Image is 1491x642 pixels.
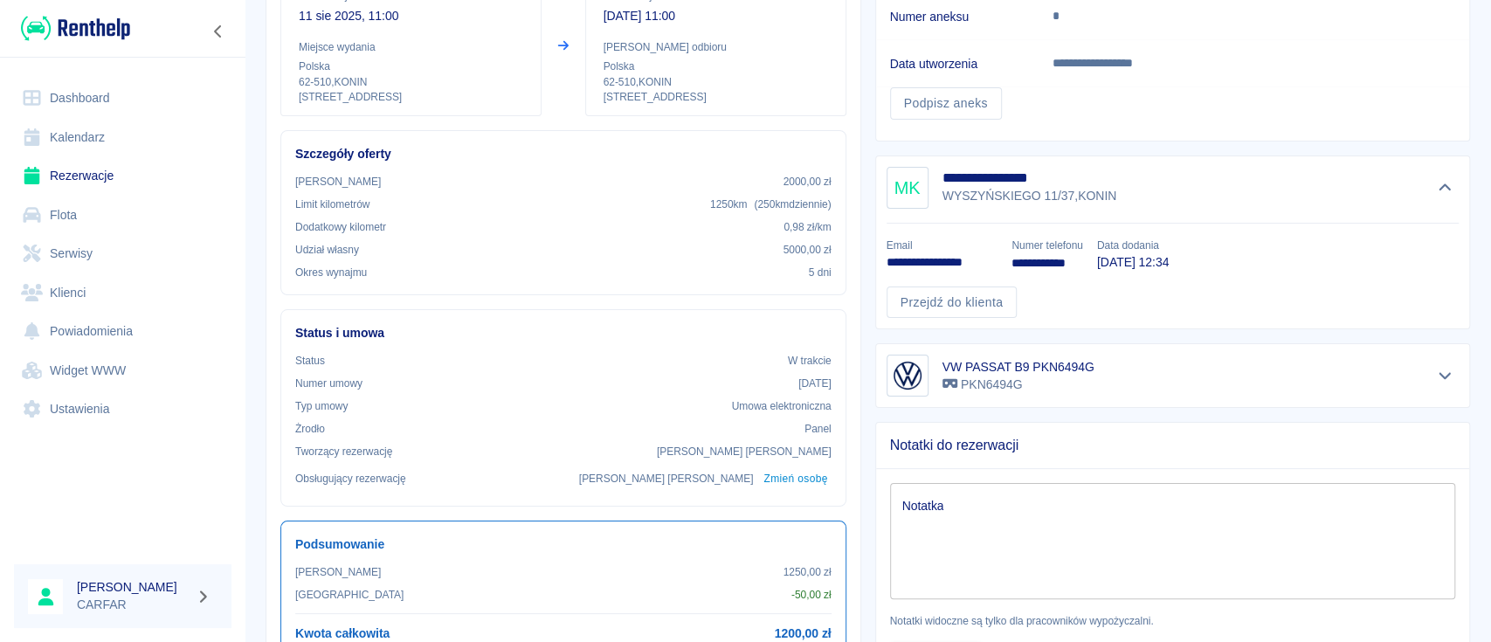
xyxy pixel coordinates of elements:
[804,421,832,437] p: Panel
[295,471,406,487] p: Obsługujący rezerwację
[1431,363,1460,388] button: Pokaż szczegóły
[890,613,1456,629] p: Notatki widoczne są tylko dla pracowników wypożyczalni.
[1097,238,1169,253] p: Data dodania
[798,376,832,391] p: [DATE]
[295,324,832,342] h6: Status i umowa
[604,7,828,25] p: [DATE] 11:00
[657,444,832,459] p: [PERSON_NAME] [PERSON_NAME]
[295,219,386,235] p: Dodatkowy kilometr
[791,587,832,603] p: - 50,00 zł
[1097,253,1169,272] p: [DATE] 12:34
[295,444,392,459] p: Tworzący rezerwację
[890,55,1025,72] h6: Data utworzenia
[604,39,828,55] p: [PERSON_NAME] odbioru
[299,39,523,55] p: Miejsce wydania
[942,376,1094,394] p: PKN6494G
[77,596,189,614] p: CARFAR
[887,286,1018,319] a: Przejdź do klienta
[783,564,832,580] p: 1250,00 zł
[14,273,231,313] a: Klienci
[14,156,231,196] a: Rezerwacje
[299,90,523,105] p: [STREET_ADDRESS]
[295,421,325,437] p: Żrodło
[732,398,832,414] p: Umowa elektroniczna
[205,20,231,43] button: Zwiń nawigację
[14,79,231,118] a: Dashboard
[295,242,359,258] p: Udział własny
[887,167,928,209] div: MK
[604,90,828,105] p: [STREET_ADDRESS]
[783,219,831,235] p: 0,98 zł /km
[295,376,362,391] p: Numer umowy
[295,587,404,603] p: [GEOGRAPHIC_DATA]
[295,353,325,369] p: Status
[783,174,832,190] p: 2000,00 zł
[295,145,832,163] h6: Szczegóły oferty
[299,59,523,74] p: Polska
[14,196,231,235] a: Flota
[295,265,367,280] p: Okres wynajmu
[21,14,130,43] img: Renthelp logo
[890,8,1025,25] h6: Numer aneksu
[890,437,1456,454] span: Notatki do rezerwacji
[14,234,231,273] a: Serwisy
[890,358,925,393] img: Image
[890,87,1002,120] a: Podpisz aneks
[788,353,832,369] p: W trakcie
[579,471,754,487] p: [PERSON_NAME] [PERSON_NAME]
[783,242,832,258] p: 5000,00 zł
[299,7,523,25] p: 11 sie 2025, 11:00
[604,59,828,74] p: Polska
[1011,238,1082,253] p: Numer telefonu
[760,466,831,492] button: Zmień osobę
[14,351,231,390] a: Widget WWW
[295,174,381,190] p: [PERSON_NAME]
[604,74,828,90] p: 62-510 , KONIN
[295,564,381,580] p: [PERSON_NAME]
[14,118,231,157] a: Kalendarz
[14,390,231,429] a: Ustawienia
[295,535,832,554] h6: Podsumowanie
[754,198,831,211] span: ( 250 km dziennie )
[887,238,998,253] p: Email
[295,197,369,212] p: Limit kilometrów
[14,312,231,351] a: Powiadomienia
[77,578,189,596] h6: [PERSON_NAME]
[710,197,832,212] p: 1250 km
[942,358,1094,376] h6: VW PASSAT B9 PKN6494G
[1431,176,1460,200] button: Ukryj szczegóły
[809,265,832,280] p: 5 dni
[299,74,523,90] p: 62-510 , KONIN
[14,14,130,43] a: Renthelp logo
[942,187,1119,205] p: WYSZYŃSKIEGO 11/37 , KONIN
[295,398,348,414] p: Typ umowy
